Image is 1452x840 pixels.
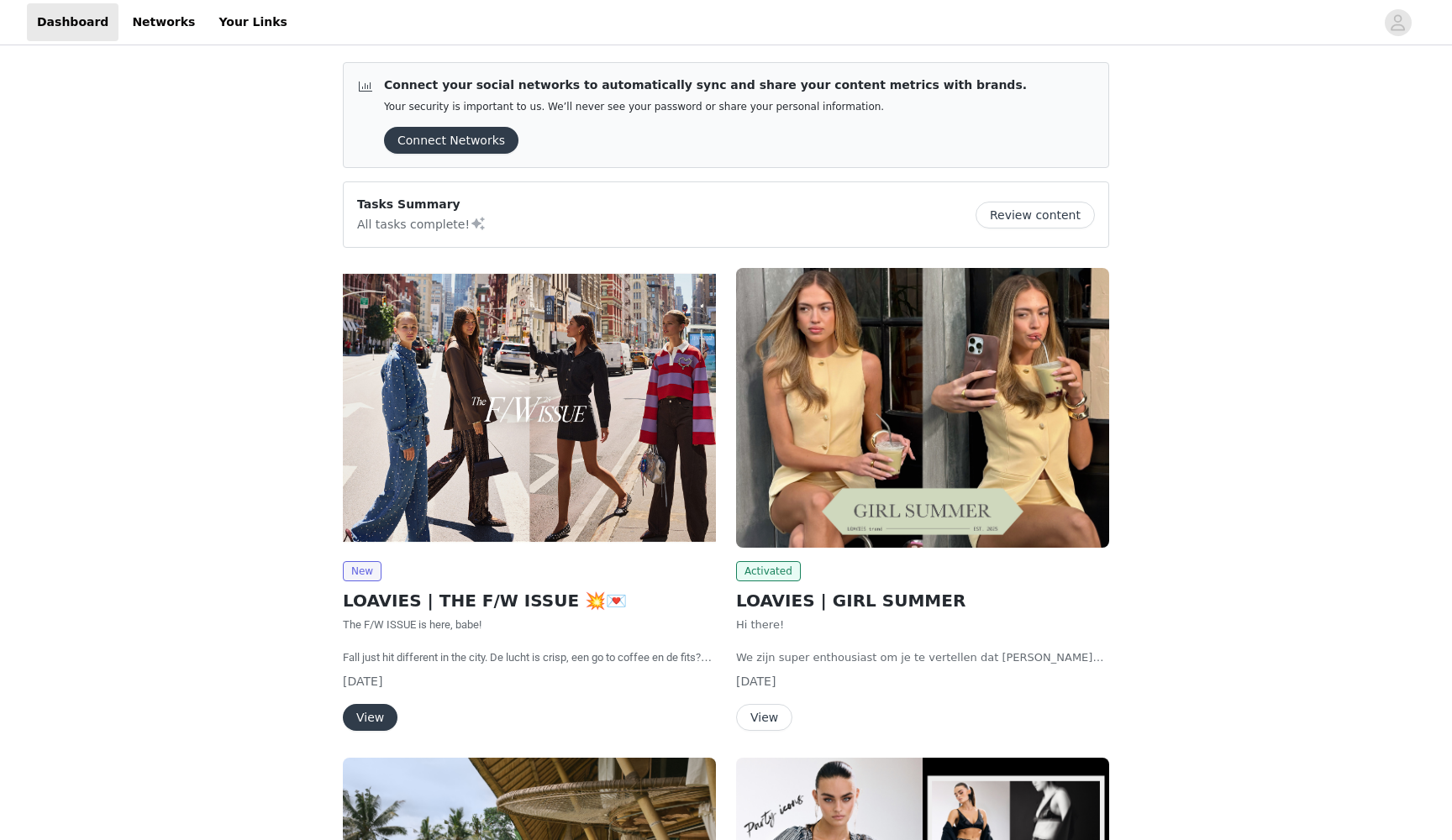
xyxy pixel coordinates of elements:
p: Connect your social networks to automatically sync and share your content metrics with brands. [384,76,1027,94]
a: Your Links [208,3,297,41]
span: [DATE] [343,675,382,688]
a: View [343,711,397,724]
button: Review content [976,202,1095,228]
span: Fall just hit different in the city. De lucht is crisp, een go to coffee en de fits? On point. De... [343,651,712,713]
img: LOAVIES [736,268,1109,548]
button: View [343,704,397,731]
div: avatar [1390,9,1406,36]
span: New [343,561,381,581]
p: Hi there! [736,617,1109,633]
span: Activated [736,561,801,581]
button: Connect Networks [384,127,518,154]
img: LOAVIES [343,268,716,548]
p: We zijn super enthousiast om je te vertellen dat [PERSON_NAME] speciaal geselecteerd bent voor on... [736,649,1109,666]
a: Dashboard [27,3,118,41]
p: All tasks complete! [357,213,487,234]
a: Networks [122,3,205,41]
p: Your security is important to us. We’ll never see your password or share your personal information. [384,101,1027,113]
h2: LOAVIES | THE F/W ISSUE 💥💌 [343,588,716,613]
a: View [736,711,792,724]
p: Tasks Summary [357,196,487,213]
h2: LOAVIES | GIRL SUMMER [736,588,1109,613]
span: [DATE] [736,675,776,688]
button: View [736,704,792,731]
span: The F/W ISSUE is here, babe! [343,618,481,631]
